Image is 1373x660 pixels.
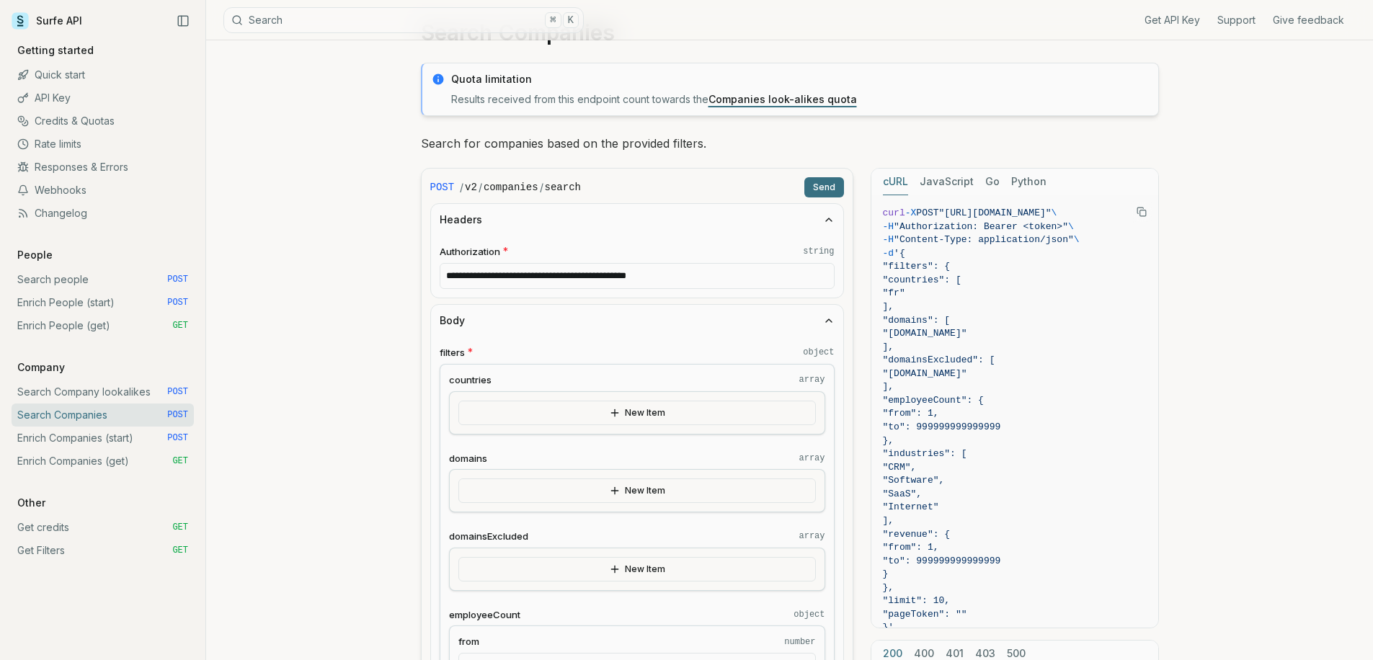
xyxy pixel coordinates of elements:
[1145,13,1200,27] a: Get API Key
[883,368,967,379] span: "[DOMAIN_NAME]"
[883,489,923,499] span: "SaaS",
[894,234,1074,245] span: "Content-Type: application/json"
[458,635,479,648] span: from
[784,636,815,648] code: number
[458,478,816,503] button: New Item
[172,320,188,331] span: GET
[449,608,520,622] span: employeeCount
[465,180,477,195] code: v2
[440,245,500,259] span: Authorization
[167,432,188,444] span: POST
[883,169,908,195] button: cURL
[916,208,938,218] span: POST
[883,261,951,272] span: "filters": {
[540,180,543,195] span: /
[883,448,967,459] span: "industries": [
[794,609,825,620] code: object
[167,297,188,308] span: POST
[1273,13,1344,27] a: Give feedback
[799,374,825,385] code: array
[883,556,1001,566] span: "to": 999999999999999
[421,133,1159,153] p: Search for companies based on the provided filters.
[1068,221,1074,232] span: \
[440,346,465,360] span: filters
[479,180,482,195] span: /
[12,248,58,262] p: People
[883,275,961,285] span: "countries": [
[12,516,194,539] a: Get credits GET
[460,180,463,195] span: /
[12,291,194,314] a: Enrich People (start) POST
[167,274,188,285] span: POST
[803,246,834,257] code: string
[883,381,894,392] span: ],
[430,180,455,195] span: POST
[883,609,967,620] span: "pageToken": ""
[167,409,188,421] span: POST
[1074,234,1080,245] span: \
[12,63,194,86] a: Quick start
[167,386,188,398] span: POST
[484,180,538,195] code: companies
[985,169,1000,195] button: Go
[12,496,51,510] p: Other
[883,435,894,446] span: },
[1131,201,1152,223] button: Copy Text
[172,455,188,467] span: GET
[799,452,825,464] code: array
[883,462,917,473] span: "CRM",
[545,180,581,195] code: search
[12,380,194,403] a: Search Company lookalikes POST
[1217,13,1256,27] a: Support
[1052,208,1057,218] span: \
[12,360,71,375] p: Company
[799,530,825,542] code: array
[12,133,194,156] a: Rate limits
[883,595,951,606] span: "limit": 10,
[883,315,951,326] span: "domains": [
[12,450,194,473] a: Enrich Companies (get) GET
[545,12,561,28] kbd: ⌘
[431,204,843,236] button: Headers
[449,373,492,387] span: countries
[12,539,194,562] a: Get Filters GET
[12,202,194,225] a: Changelog
[563,12,579,28] kbd: K
[803,347,834,358] code: object
[449,452,487,465] span: domains
[939,208,1052,218] span: "[URL][DOMAIN_NAME]"
[458,401,816,425] button: New Item
[883,221,894,232] span: -H
[883,342,894,352] span: ],
[1011,169,1047,195] button: Python
[883,408,939,419] span: "from": 1,
[451,72,1150,86] p: Quota limitation
[12,268,194,291] a: Search people POST
[883,515,894,526] span: ],
[458,557,816,581] button: New Item
[12,427,194,450] a: Enrich Companies (start) POST
[804,177,844,197] button: Send
[883,501,939,512] span: "Internet"
[172,522,188,533] span: GET
[883,582,894,593] span: },
[883,542,939,553] span: "from": 1,
[708,93,857,105] a: Companies look-alikes quota
[883,529,951,540] span: "revenue": {
[12,403,194,427] a: Search Companies POST
[883,328,967,339] span: "[DOMAIN_NAME]"
[12,179,194,202] a: Webhooks
[883,622,894,633] span: }'
[451,92,1150,107] p: Results received from this endpoint count towards the
[883,248,894,259] span: -d
[172,545,188,556] span: GET
[883,475,945,486] span: "Software",
[431,305,843,336] button: Body
[12,314,194,337] a: Enrich People (get) GET
[883,354,995,365] span: "domainsExcluded": [
[920,169,974,195] button: JavaScript
[883,234,894,245] span: -H
[894,248,905,259] span: '{
[12,110,194,133] a: Credits & Quotas
[172,10,194,32] button: Collapse Sidebar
